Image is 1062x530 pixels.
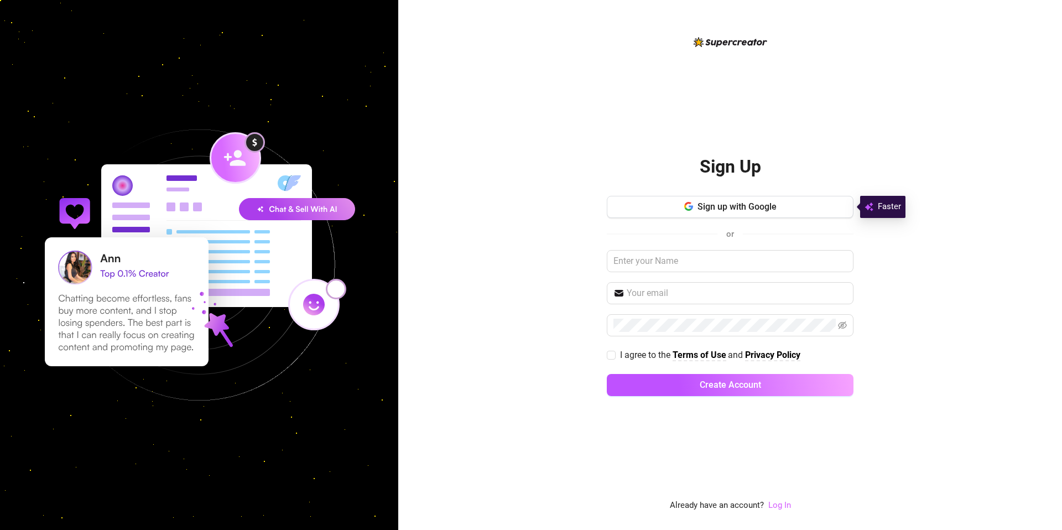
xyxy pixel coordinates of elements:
[697,201,777,212] span: Sign up with Google
[700,155,761,178] h2: Sign Up
[673,350,726,361] a: Terms of Use
[620,350,673,360] span: I agree to the
[768,499,791,512] a: Log In
[728,350,745,360] span: and
[607,196,853,218] button: Sign up with Google
[694,37,767,47] img: logo-BBDzfeDw.svg
[878,200,901,214] span: Faster
[627,287,847,300] input: Your email
[670,499,764,512] span: Already have an account?
[865,200,873,214] img: svg%3e
[673,350,726,360] strong: Terms of Use
[607,374,853,396] button: Create Account
[607,250,853,272] input: Enter your Name
[700,380,761,390] span: Create Account
[768,500,791,510] a: Log In
[726,229,734,239] span: or
[745,350,800,360] strong: Privacy Policy
[8,74,391,456] img: signup-background-D0MIrEPF.svg
[745,350,800,361] a: Privacy Policy
[838,321,847,330] span: eye-invisible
